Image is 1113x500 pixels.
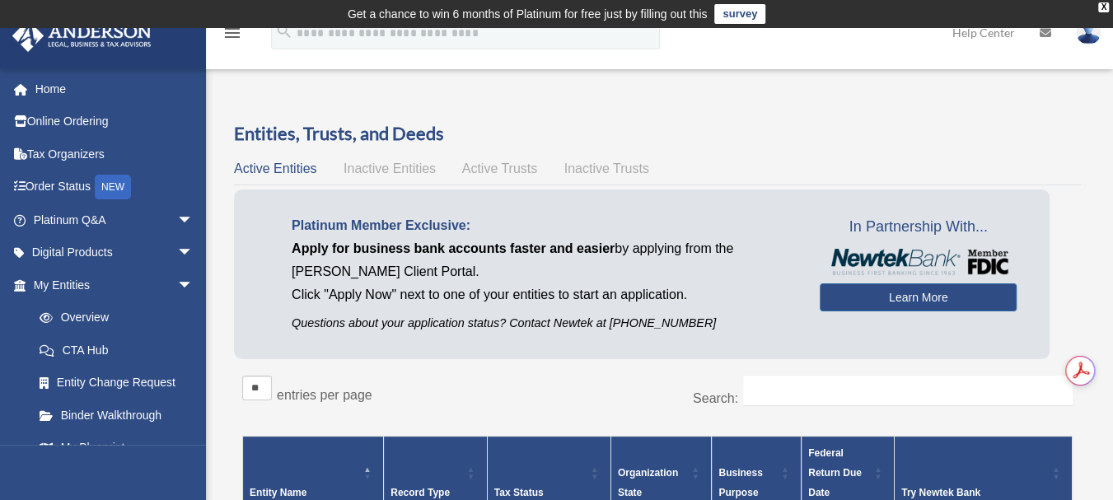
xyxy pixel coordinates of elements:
label: Search: [693,391,738,405]
span: Record Type [390,487,450,498]
a: Learn More [820,283,1017,311]
img: NewtekBankLogoSM.png [828,249,1008,275]
span: arrow_drop_down [177,236,210,270]
span: Active Trusts [462,161,538,175]
a: menu [222,29,242,43]
i: search [275,22,293,40]
span: Apply for business bank accounts faster and easier [292,241,615,255]
span: Organization State [618,467,678,498]
a: My Entitiesarrow_drop_down [12,269,210,301]
span: Inactive Trusts [564,161,649,175]
img: User Pic [1076,21,1101,44]
a: Binder Walkthrough [23,399,210,432]
p: by applying from the [PERSON_NAME] Client Portal. [292,237,795,283]
a: Home [12,72,218,105]
a: Overview [23,301,202,334]
div: NEW [95,175,131,199]
a: survey [714,4,765,24]
i: menu [222,23,242,43]
a: Entity Change Request [23,367,210,400]
p: Platinum Member Exclusive: [292,214,795,237]
div: Get a chance to win 6 months of Platinum for free just by filling out this [348,4,708,24]
a: CTA Hub [23,334,210,367]
span: Inactive Entities [344,161,436,175]
p: Questions about your application status? Contact Newtek at [PHONE_NUMBER] [292,313,795,334]
span: arrow_drop_down [177,269,210,302]
span: In Partnership With... [820,214,1017,241]
label: entries per page [277,388,372,402]
div: close [1098,2,1109,12]
span: Entity Name [250,487,306,498]
img: Anderson Advisors Platinum Portal [7,20,157,52]
span: Tax Status [494,487,544,498]
a: My Blueprint [23,432,210,465]
a: Online Ordering [12,105,218,138]
span: Active Entities [234,161,316,175]
a: Order StatusNEW [12,171,218,204]
a: Platinum Q&Aarrow_drop_down [12,203,218,236]
h3: Entities, Trusts, and Deeds [234,121,1081,147]
a: Digital Productsarrow_drop_down [12,236,218,269]
span: Business Purpose [718,467,762,498]
span: Federal Return Due Date [808,447,862,498]
p: Click "Apply Now" next to one of your entities to start an application. [292,283,795,306]
span: arrow_drop_down [177,203,210,237]
a: Tax Organizers [12,138,218,171]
